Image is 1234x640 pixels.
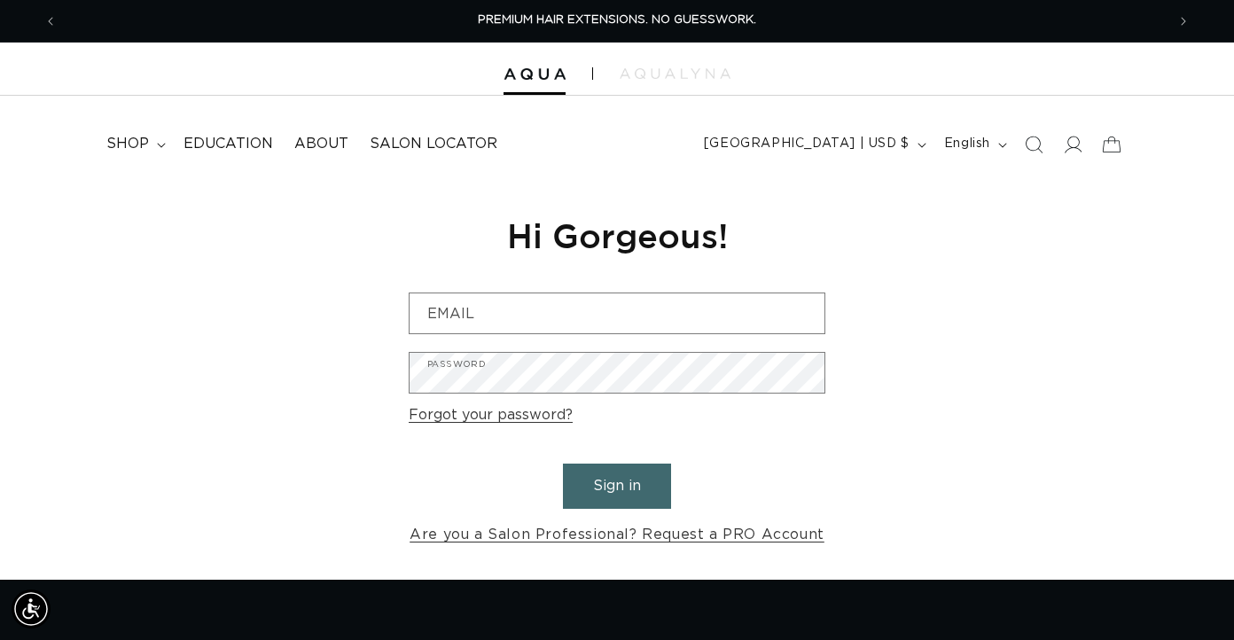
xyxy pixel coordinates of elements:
[563,464,671,509] button: Sign in
[994,449,1234,640] iframe: Chat Widget
[173,124,284,164] a: Education
[12,589,51,628] div: Accessibility Menu
[478,14,756,26] span: PREMIUM HAIR EXTENSIONS. NO GUESSWORK.
[704,135,910,153] span: [GEOGRAPHIC_DATA] | USD $
[1014,125,1053,164] summary: Search
[409,402,573,428] a: Forgot your password?
[620,68,730,79] img: aqualyna.com
[31,4,70,38] button: Previous announcement
[409,214,825,257] h1: Hi Gorgeous!
[933,128,1014,161] button: English
[370,135,497,153] span: Salon Locator
[1164,4,1203,38] button: Next announcement
[294,135,348,153] span: About
[284,124,359,164] a: About
[410,293,824,333] input: Email
[693,128,933,161] button: [GEOGRAPHIC_DATA] | USD $
[96,124,173,164] summary: shop
[359,124,508,164] a: Salon Locator
[410,522,824,548] a: Are you a Salon Professional? Request a PRO Account
[944,135,990,153] span: English
[184,135,273,153] span: Education
[106,135,149,153] span: shop
[504,68,566,81] img: Aqua Hair Extensions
